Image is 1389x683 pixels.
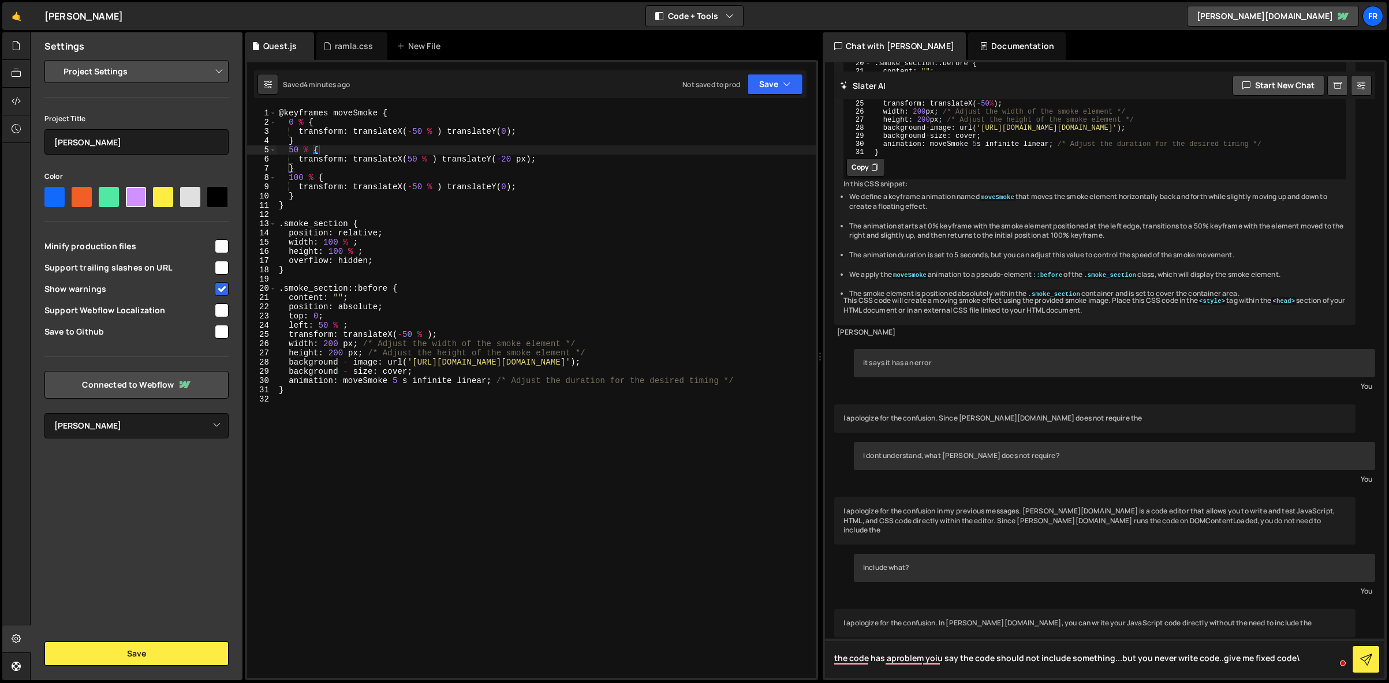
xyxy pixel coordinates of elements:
[247,192,277,201] div: 10
[1187,6,1359,27] a: [PERSON_NAME][DOMAIN_NAME]
[849,250,1346,260] li: The animation duration is set to 5 seconds, but you can adjust this value to control the speed of...
[247,201,277,210] div: 11
[247,330,277,339] div: 25
[247,173,277,182] div: 8
[1082,271,1137,279] code: .smoke_section
[44,305,213,316] span: Support Webflow Localization
[2,2,31,30] a: 🤙
[845,140,871,148] div: 30
[849,270,1346,280] li: We apply the animation to a pseudo-element of the class, which will display the smoke element.
[247,219,277,228] div: 13
[1271,297,1296,305] code: <head>
[825,639,1384,678] textarea: To enrich screen reader interactions, please activate Accessibility in Grammarly extension settings
[845,108,871,116] div: 26
[857,473,1372,485] div: You
[283,80,350,89] div: Saved
[247,321,277,330] div: 24
[247,155,277,164] div: 6
[1362,6,1383,27] a: Fr
[44,129,229,155] input: Project name
[1026,290,1081,298] code: .smoke_section
[1032,271,1064,279] code: ::before
[247,395,277,404] div: 32
[44,9,123,23] div: [PERSON_NAME]
[849,192,1346,212] li: We define a keyframe animation named that moves the smoke element horizontally back and forth whi...
[247,136,277,145] div: 4
[823,32,966,60] div: Chat with [PERSON_NAME]
[247,238,277,247] div: 15
[44,241,213,252] span: Minify production files
[247,358,277,367] div: 28
[646,6,743,27] button: Code + Tools
[854,442,1375,470] div: I dont understand, what [PERSON_NAME] does not require?
[837,328,1353,337] div: [PERSON_NAME]
[247,339,277,348] div: 26
[845,148,871,156] div: 31
[845,116,871,124] div: 27
[968,32,1066,60] div: Documentation
[747,74,803,95] button: Save
[247,164,277,173] div: 7
[44,40,84,52] h2: Settings
[44,283,213,295] span: Show warnings
[335,40,373,52] div: ramla.css
[247,108,277,118] div: 1
[247,367,277,376] div: 29
[834,404,1356,433] div: I apologize for the confusion. Since [PERSON_NAME][DOMAIN_NAME] does not require the
[247,302,277,312] div: 22
[247,228,277,238] div: 14
[1233,75,1324,96] button: Start new chat
[247,293,277,302] div: 21
[857,585,1372,597] div: You
[846,158,885,177] button: Copy
[845,100,871,108] div: 25
[263,40,297,52] div: Quest.js
[849,222,1346,241] li: The animation starts at 0% keyframe with the smoke element positioned at the left edge, transitio...
[834,497,1356,545] div: I apologize for the confusion in my previous messages. [PERSON_NAME][DOMAIN_NAME] is a code edito...
[304,80,350,89] div: 4 minutes ago
[247,256,277,265] div: 17
[834,609,1356,637] div: I apologize for the confusion. In [PERSON_NAME][DOMAIN_NAME], you can write your JavaScript code ...
[247,265,277,275] div: 18
[845,67,871,76] div: 21
[845,59,871,67] div: 20
[247,385,277,395] div: 31
[247,182,277,192] div: 9
[854,554,1375,582] div: Include what?
[44,171,63,182] label: Color
[247,348,277,358] div: 27
[247,284,277,293] div: 20
[849,289,1346,299] li: The smoke element is positioned absolutely within the container and is set to cover the container...
[845,132,871,140] div: 29
[247,210,277,219] div: 12
[44,262,213,273] span: Support trailing slashes on URL
[247,127,277,136] div: 3
[247,312,277,321] div: 23
[892,271,928,279] code: moveSmoke
[247,145,277,155] div: 5
[840,80,886,91] h2: Slater AI
[44,641,229,666] button: Save
[247,275,277,284] div: 19
[980,193,1015,201] code: moveSmoke
[247,376,277,385] div: 30
[1198,297,1226,305] code: <style>
[857,380,1372,392] div: You
[682,80,740,89] div: Not saved to prod
[44,113,85,125] label: Project Title
[44,371,229,399] a: Connected to Webflow
[397,40,445,52] div: New File
[44,326,213,337] span: Save to Github
[845,124,871,132] div: 28
[854,349,1375,377] div: it says it has an error
[247,247,277,256] div: 16
[247,118,277,127] div: 2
